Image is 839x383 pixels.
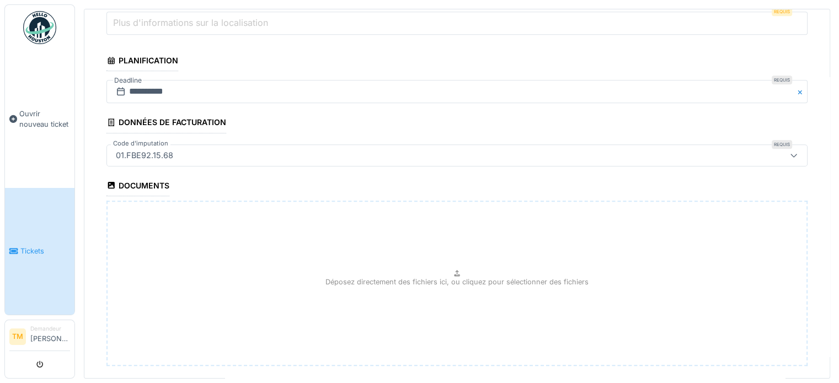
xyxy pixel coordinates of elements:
[23,11,56,44] img: Badge_color-CXgf-gQk.svg
[106,177,169,196] div: Documents
[9,328,26,345] li: TM
[325,277,589,287] p: Déposez directement des fichiers ici, ou cliquez pour sélectionner des fichiers
[106,52,178,71] div: Planification
[772,75,792,84] div: Requis
[113,74,143,87] label: Deadline
[9,325,70,351] a: TM Demandeur[PERSON_NAME]
[111,16,270,29] label: Plus d'informations sur la localisation
[772,140,792,149] div: Requis
[19,109,70,130] span: Ouvrir nouveau ticket
[795,80,808,103] button: Close
[30,325,70,348] li: [PERSON_NAME]
[772,7,792,16] div: Requis
[20,246,70,256] span: Tickets
[111,139,170,148] label: Code d'imputation
[5,188,74,315] a: Tickets
[30,325,70,333] div: Demandeur
[106,114,226,133] div: Données de facturation
[5,50,74,188] a: Ouvrir nouveau ticket
[111,149,178,161] div: 01.FBE92.15.68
